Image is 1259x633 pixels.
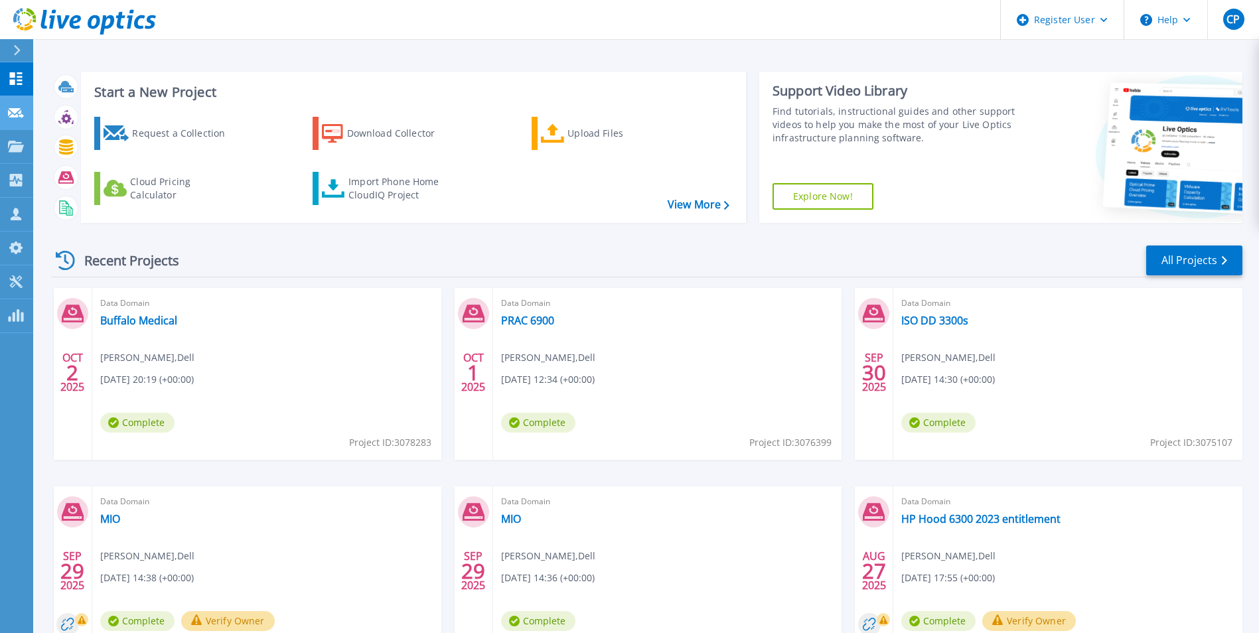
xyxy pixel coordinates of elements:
span: Complete [901,611,976,631]
span: [DATE] 20:19 (+00:00) [100,372,194,387]
span: 29 [60,565,84,577]
span: [PERSON_NAME] , Dell [901,350,996,365]
div: Find tutorials, instructional guides and other support videos to help you make the most of your L... [773,105,1019,145]
span: [DATE] 17:55 (+00:00) [901,571,995,585]
span: CP [1226,14,1240,25]
button: Verify Owner [982,611,1076,631]
a: All Projects [1146,246,1242,275]
div: OCT 2025 [461,348,486,397]
a: Explore Now! [773,183,873,210]
div: SEP 2025 [60,547,85,595]
div: SEP 2025 [461,547,486,595]
span: [PERSON_NAME] , Dell [501,350,595,365]
span: [PERSON_NAME] , Dell [901,549,996,563]
span: Complete [501,611,575,631]
span: Complete [901,413,976,433]
div: Request a Collection [132,120,238,147]
span: Data Domain [100,296,433,311]
div: SEP 2025 [861,348,887,397]
a: MIO [501,512,521,526]
div: Support Video Library [773,82,1019,100]
span: [PERSON_NAME] , Dell [100,549,194,563]
a: Buffalo Medical [100,314,177,327]
span: [PERSON_NAME] , Dell [100,350,194,365]
span: Complete [501,413,575,433]
span: [DATE] 14:38 (+00:00) [100,571,194,585]
button: Verify Owner [181,611,275,631]
a: Download Collector [313,117,461,150]
a: ISO DD 3300s [901,314,968,327]
span: 1 [467,367,479,378]
span: [DATE] 14:30 (+00:00) [901,372,995,387]
div: Import Phone Home CloudIQ Project [348,175,452,202]
div: AUG 2025 [861,547,887,595]
span: [DATE] 14:36 (+00:00) [501,571,595,585]
span: 2 [66,367,78,378]
span: 27 [862,565,886,577]
span: Complete [100,413,175,433]
a: MIO [100,512,120,526]
a: Cloud Pricing Calculator [94,172,242,205]
span: Data Domain [901,494,1234,509]
a: PRAC 6900 [501,314,554,327]
div: Download Collector [347,120,453,147]
span: [DATE] 12:34 (+00:00) [501,372,595,387]
span: Data Domain [501,296,834,311]
span: Project ID: 3075107 [1150,435,1232,450]
div: Recent Projects [51,244,197,277]
span: Data Domain [501,494,834,509]
span: Complete [100,611,175,631]
a: HP Hood 6300 2023 entitlement [901,512,1061,526]
a: Request a Collection [94,117,242,150]
span: [PERSON_NAME] , Dell [501,549,595,563]
h3: Start a New Project [94,85,729,100]
a: Upload Files [532,117,680,150]
span: Project ID: 3078283 [349,435,431,450]
span: Data Domain [901,296,1234,311]
div: OCT 2025 [60,348,85,397]
span: Data Domain [100,494,433,509]
a: View More [668,198,729,211]
span: 30 [862,367,886,378]
div: Cloud Pricing Calculator [130,175,236,202]
div: Upload Files [567,120,674,147]
span: 29 [461,565,485,577]
span: Project ID: 3076399 [749,435,832,450]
